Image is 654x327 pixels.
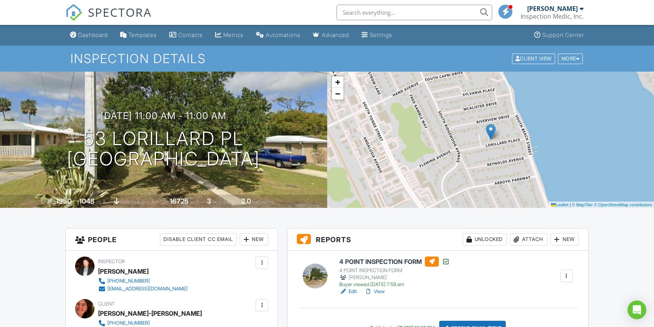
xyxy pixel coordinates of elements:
span: − [335,89,340,98]
a: Automations (Basic) [253,28,303,42]
h1: 53 Lorillard Pl [GEOGRAPHIC_DATA] [67,128,260,170]
div: [EMAIL_ADDRESS][DOMAIN_NAME] [107,286,188,292]
h1: Inspection Details [70,52,584,65]
div: Inspection Medic, Inc. [521,12,584,20]
div: [PHONE_NUMBER] [107,278,150,284]
h3: Reports [288,229,588,251]
div: 2.0 [241,197,251,205]
img: Marker [486,124,496,140]
a: [PHONE_NUMBER] [98,319,196,327]
a: © MapTiler [572,202,593,207]
div: Open Intercom Messenger [628,301,646,319]
a: 4 POINT INSPECTION FORM 4 POINT INSPECTION FORM [PERSON_NAME] Buyer viewed [DATE] 7:59 am [339,257,450,288]
span: + [335,77,340,87]
a: Client View [511,55,557,61]
div: Dashboard [78,32,108,38]
div: Automations [266,32,300,38]
div: [PHONE_NUMBER] [107,320,150,326]
span: sq. ft. [96,199,107,205]
a: View [365,288,385,295]
div: [PERSON_NAME] [527,5,578,12]
a: [PHONE_NUMBER] [98,277,188,285]
div: 1048 [79,197,95,205]
span: crawlspace [121,199,145,205]
h3: [DATE] 11:00 am - 11:00 am [101,111,226,121]
div: [PERSON_NAME] [98,265,149,277]
a: Zoom out [332,88,344,100]
div: [PERSON_NAME] [339,274,450,281]
div: New [551,233,579,246]
div: Support Center [542,32,584,38]
a: Edit [339,288,357,295]
h3: People [66,229,277,251]
div: Unlocked [463,233,507,246]
div: [PERSON_NAME]-[PERSON_NAME] [98,308,202,319]
div: Metrics [223,32,244,38]
span: bedrooms [212,199,234,205]
span: SPECTORA [88,4,152,20]
div: Disable Client CC Email [160,233,237,246]
div: Advanced [322,32,349,38]
span: Client [98,301,115,307]
div: Settings [370,32,392,38]
a: Metrics [212,28,247,42]
a: Support Center [531,28,587,42]
a: Dashboard [67,28,111,42]
a: Leaflet [551,202,568,207]
a: © OpenStreetMap contributors [594,202,652,207]
div: Templates [128,32,157,38]
div: 1950 [56,197,72,205]
div: Buyer viewed [DATE] 7:59 am [339,281,450,288]
a: Templates [117,28,160,42]
a: [EMAIL_ADDRESS][DOMAIN_NAME] [98,285,188,293]
span: | [570,202,571,207]
h6: 4 POINT INSPECTION FORM [339,257,450,267]
a: Zoom in [332,76,344,88]
a: SPECTORA [65,11,152,27]
a: Contacts [166,28,206,42]
img: The Best Home Inspection Software - Spectora [65,4,82,21]
span: bathrooms [252,199,274,205]
span: Lot Size [152,199,168,205]
input: Search everything... [337,5,492,20]
span: sq.ft. [190,199,200,205]
div: More [558,53,583,64]
div: 16725 [170,197,189,205]
div: New [240,233,268,246]
div: 4 POINT INSPECTION FORM [339,267,450,274]
div: Contacts [178,32,203,38]
div: Attach [510,233,547,246]
div: 3 [207,197,211,205]
a: Settings [358,28,395,42]
a: Advanced [310,28,352,42]
span: Built [46,199,55,205]
span: Inspector [98,258,125,264]
div: Client View [512,53,555,64]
